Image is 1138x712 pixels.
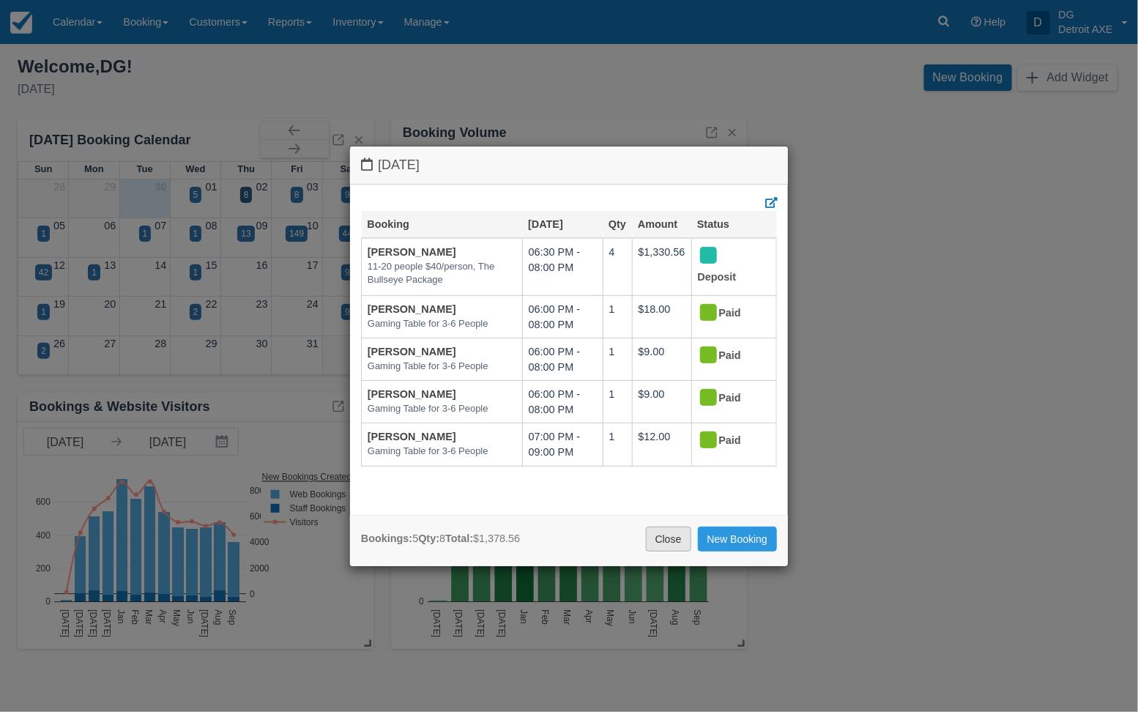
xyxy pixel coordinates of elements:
em: 11-20 people $40/person, The Bullseye Package [368,260,516,287]
em: Gaming Table for 3-6 People [368,317,516,331]
div: Paid [698,302,758,325]
a: [DATE] [528,218,563,230]
td: 07:00 PM - 09:00 PM [522,423,603,466]
a: [PERSON_NAME] [368,246,456,258]
a: [PERSON_NAME] [368,388,456,400]
strong: Qty: [418,533,439,544]
td: $9.00 [632,381,691,423]
td: 4 [603,238,632,295]
td: 06:00 PM - 08:00 PM [522,338,603,381]
td: 1 [603,295,632,338]
h4: [DATE] [361,157,777,173]
em: Gaming Table for 3-6 People [368,445,516,459]
a: Amount [638,218,677,230]
div: Deposit [698,245,758,289]
td: 1 [603,381,632,423]
a: New Booking [698,527,778,552]
td: 1 [603,338,632,381]
div: Paid [698,344,758,368]
a: [PERSON_NAME] [368,303,456,315]
a: Qty [609,218,626,230]
a: Close [646,527,691,552]
td: $12.00 [632,423,691,466]
a: [PERSON_NAME] [368,346,456,357]
div: Paid [698,429,758,453]
td: $9.00 [632,338,691,381]
em: Gaming Table for 3-6 People [368,360,516,374]
a: [PERSON_NAME] [368,431,456,442]
td: $1,330.56 [632,238,691,295]
strong: Total: [445,533,473,544]
em: Gaming Table for 3-6 People [368,402,516,416]
div: 5 8 $1,378.56 [361,531,520,546]
td: 06:00 PM - 08:00 PM [522,381,603,423]
a: Booking [368,218,410,230]
td: 06:00 PM - 08:00 PM [522,295,603,338]
td: $18.00 [632,295,691,338]
strong: Bookings: [361,533,412,544]
td: 1 [603,423,632,466]
a: Status [697,218,729,230]
div: Paid [698,387,758,410]
td: 06:30 PM - 08:00 PM [522,238,603,295]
